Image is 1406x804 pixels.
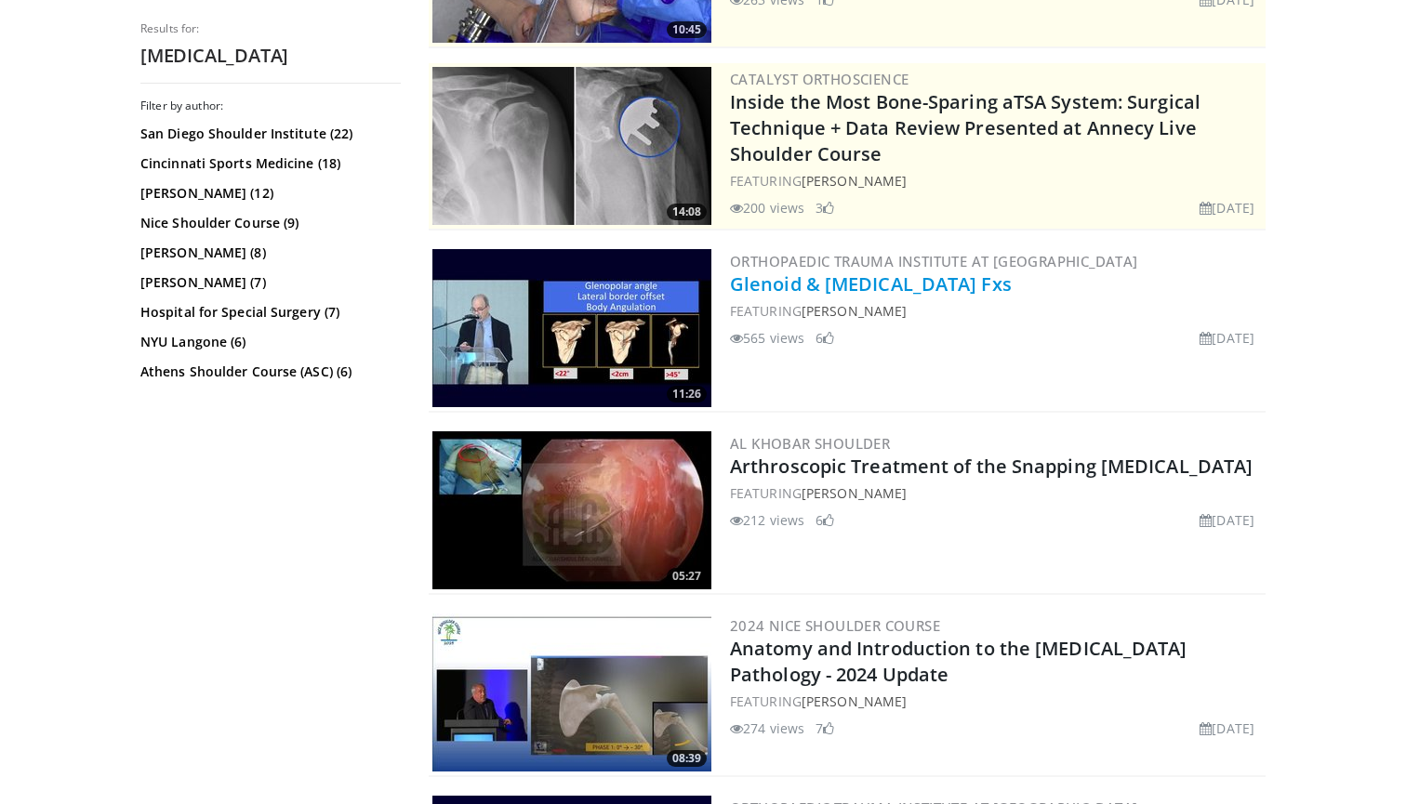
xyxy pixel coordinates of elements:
img: 3975d255-6c88-44eb-8666-a2db7afd1dff.300x170_q85_crop-smart_upscale.jpg [432,613,711,771]
li: [DATE] [1200,718,1254,738]
a: [PERSON_NAME] (12) [140,184,396,203]
img: 43757a2f-e0bc-4a24-8baa-c5f9a59e3f84.300x170_q85_crop-smart_upscale.jpg [432,249,711,407]
li: 6 [816,328,834,348]
li: 274 views [730,718,804,738]
li: 565 views [730,328,804,348]
a: [PERSON_NAME] [802,692,907,710]
li: [DATE] [1200,328,1254,348]
li: 3 [816,198,834,217]
a: NYU Langone (6) [140,333,396,351]
a: Inside the Most Bone-Sparing aTSA System: Surgical Technique + Data Review Presented at Annecy Li... [730,89,1200,166]
span: 14:08 [667,204,707,220]
li: [DATE] [1200,198,1254,217]
a: 05:27 [432,431,711,589]
h2: [MEDICAL_DATA] [140,44,401,68]
div: FEATURING [730,171,1262,191]
div: FEATURING [730,692,1262,711]
span: 11:26 [667,386,707,402]
a: Cincinnati Sports Medicine (18) [140,154,396,173]
a: Glenoid & [MEDICAL_DATA] Fxs [730,271,1012,297]
a: 14:08 [432,67,711,225]
a: Al Khobar Shoulder [730,434,890,453]
h3: Filter by author: [140,99,401,113]
a: [PERSON_NAME] [802,302,907,320]
a: [PERSON_NAME] [802,172,907,190]
a: Hospital for Special Surgery (7) [140,303,396,322]
div: FEATURING [730,483,1262,503]
li: 212 views [730,510,804,530]
img: 6b24f829-8a86-4fe0-a8c9-e2e6a7d31bdc.300x170_q85_crop-smart_upscale.jpg [432,431,711,589]
a: Orthopaedic Trauma Institute at [GEOGRAPHIC_DATA] [730,252,1138,270]
img: 9f15458b-d013-4cfd-976d-a83a3859932f.300x170_q85_crop-smart_upscale.jpg [432,67,711,225]
div: FEATURING [730,301,1262,321]
p: Results for: [140,21,401,36]
a: Catalyst OrthoScience [730,70,909,88]
a: Arthroscopic Treatment of the Snapping [MEDICAL_DATA] [730,454,1253,479]
li: [DATE] [1200,510,1254,530]
a: 2024 Nice Shoulder Course [730,616,940,635]
span: 05:27 [667,568,707,585]
a: [PERSON_NAME] (7) [140,273,396,292]
li: 6 [816,510,834,530]
span: 10:45 [667,21,707,38]
a: 08:39 [432,613,711,771]
li: 7 [816,718,834,738]
span: 08:39 [667,750,707,767]
a: Nice Shoulder Course (9) [140,214,396,232]
a: Athens Shoulder Course (ASC) (6) [140,362,396,381]
a: [PERSON_NAME] [802,484,907,502]
li: 200 views [730,198,804,217]
a: Anatomy and Introduction to the [MEDICAL_DATA] Pathology - 2024 Update [730,636,1187,687]
a: [PERSON_NAME] (8) [140,244,396,262]
a: 11:26 [432,249,711,407]
a: San Diego Shoulder Institute (22) [140,125,396,143]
